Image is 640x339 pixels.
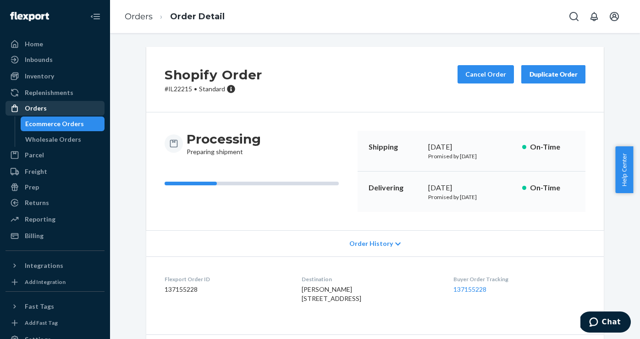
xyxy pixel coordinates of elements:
[25,135,81,144] div: Wholesale Orders
[6,52,105,67] a: Inbounds
[187,131,261,156] div: Preparing shipment
[530,142,574,152] p: On-Time
[6,164,105,179] a: Freight
[349,239,393,248] span: Order History
[25,198,49,207] div: Returns
[428,193,515,201] p: Promised by [DATE]
[117,3,232,30] ol: breadcrumbs
[25,302,54,311] div: Fast Tags
[6,37,105,51] a: Home
[170,11,225,22] a: Order Detail
[458,65,514,83] button: Cancel Order
[125,11,153,22] a: Orders
[369,183,421,193] p: Delivering
[25,39,43,49] div: Home
[605,7,623,26] button: Open account menu
[302,275,438,283] dt: Destination
[25,88,73,97] div: Replenishments
[25,319,58,327] div: Add Fast Tag
[6,299,105,314] button: Fast Tags
[165,65,262,84] h2: Shopify Order
[6,69,105,83] a: Inventory
[6,212,105,227] a: Reporting
[21,132,105,147] a: Wholesale Orders
[369,142,421,152] p: Shipping
[165,84,262,94] p: # IL22215
[25,167,47,176] div: Freight
[6,148,105,162] a: Parcel
[25,104,47,113] div: Orders
[6,277,105,288] a: Add Integration
[6,258,105,273] button: Integrations
[25,55,53,64] div: Inbounds
[25,261,63,270] div: Integrations
[453,275,585,283] dt: Buyer Order Tracking
[25,72,54,81] div: Inventory
[615,146,633,193] button: Help Center
[530,183,574,193] p: On-Time
[199,85,225,93] span: Standard
[6,180,105,195] a: Prep
[25,215,55,224] div: Reporting
[25,183,39,192] div: Prep
[6,85,105,100] a: Replenishments
[428,142,515,152] div: [DATE]
[21,117,105,131] a: Ecommerce Orders
[165,285,287,294] dd: 137155228
[86,7,105,26] button: Close Navigation
[529,70,578,79] div: Duplicate Order
[25,231,44,240] div: Billing
[187,131,261,147] h3: Processing
[453,285,486,293] a: 137155228
[165,275,287,283] dt: Flexport Order ID
[10,12,49,21] img: Flexport logo
[521,65,585,83] button: Duplicate Order
[302,285,361,302] span: [PERSON_NAME] [STREET_ADDRESS]
[25,119,84,128] div: Ecommerce Orders
[25,278,66,286] div: Add Integration
[6,195,105,210] a: Returns
[428,183,515,193] div: [DATE]
[6,101,105,116] a: Orders
[565,7,583,26] button: Open Search Box
[194,85,197,93] span: •
[580,311,631,334] iframe: Opens a widget where you can chat to one of our agents
[25,150,44,160] div: Parcel
[585,7,603,26] button: Open notifications
[6,317,105,328] a: Add Fast Tag
[428,152,515,160] p: Promised by [DATE]
[6,228,105,243] a: Billing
